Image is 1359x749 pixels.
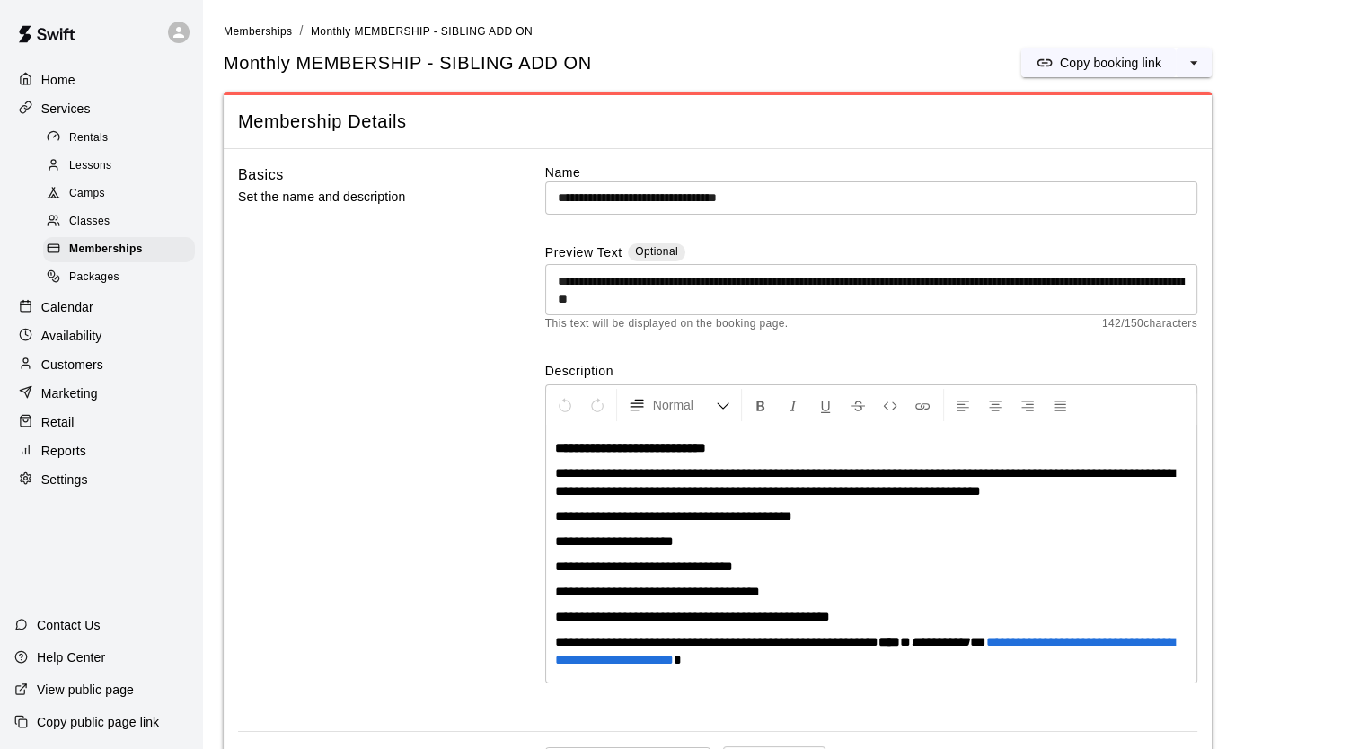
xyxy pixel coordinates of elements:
button: Insert Code [875,389,905,421]
div: split button [1021,48,1212,77]
li: / [299,22,303,40]
div: Lessons [43,154,195,179]
button: Format Underline [810,389,841,421]
span: Monthly MEMBERSHIP - SIBLING ADD ON [224,51,592,75]
div: Packages [43,265,195,290]
button: Redo [582,389,613,421]
p: Retail [41,413,75,431]
span: Packages [69,269,119,286]
p: Customers [41,356,103,374]
button: Left Align [948,389,978,421]
button: Format Bold [746,389,776,421]
button: Undo [550,389,580,421]
label: Description [545,362,1197,380]
p: Marketing [41,384,98,402]
a: Classes [43,208,202,236]
p: Set the name and description [238,186,488,208]
span: Memberships [69,241,143,259]
nav: breadcrumb [224,22,1337,41]
a: Home [14,66,188,93]
label: Preview Text [545,243,622,264]
a: Retail [14,409,188,436]
a: Camps [43,181,202,208]
p: Calendar [41,298,93,316]
a: Memberships [224,23,292,38]
button: Formatting Options [621,389,737,421]
p: Home [41,71,75,89]
p: Services [41,100,91,118]
h6: Basics [238,163,284,187]
span: Camps [69,185,105,203]
p: Copy booking link [1060,54,1161,72]
button: Insert Link [907,389,938,421]
div: Rentals [43,126,195,151]
p: Help Center [37,648,105,666]
span: Membership Details [238,110,1197,134]
div: Memberships [43,237,195,262]
div: Camps [43,181,195,207]
span: Optional [635,245,678,258]
span: Lessons [69,157,112,175]
span: Monthly MEMBERSHIP - SIBLING ADD ON [311,25,533,38]
button: Copy booking link [1021,48,1176,77]
span: 142 / 150 characters [1102,315,1197,333]
span: Normal [653,396,716,414]
button: Center Align [980,389,1010,421]
a: Rentals [43,124,202,152]
a: Packages [43,264,202,292]
button: select merge strategy [1176,48,1212,77]
a: Marketing [14,380,188,407]
p: Settings [41,471,88,489]
a: Settings [14,466,188,493]
button: Right Align [1012,389,1043,421]
button: Justify Align [1045,389,1075,421]
a: Memberships [43,236,202,264]
a: Reports [14,437,188,464]
p: Availability [41,327,102,345]
p: View public page [37,681,134,699]
label: Name [545,163,1197,181]
p: Reports [41,442,86,460]
button: Format Strikethrough [843,389,873,421]
span: Rentals [69,129,109,147]
button: Format Italics [778,389,808,421]
p: Contact Us [37,616,101,634]
span: This text will be displayed on the booking page. [545,315,789,333]
a: Availability [14,322,188,349]
span: Classes [69,213,110,231]
a: Calendar [14,294,188,321]
a: Services [14,95,188,122]
a: Lessons [43,152,202,180]
p: Copy public page link [37,713,159,731]
span: Memberships [224,25,292,38]
div: Classes [43,209,195,234]
a: Customers [14,351,188,378]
